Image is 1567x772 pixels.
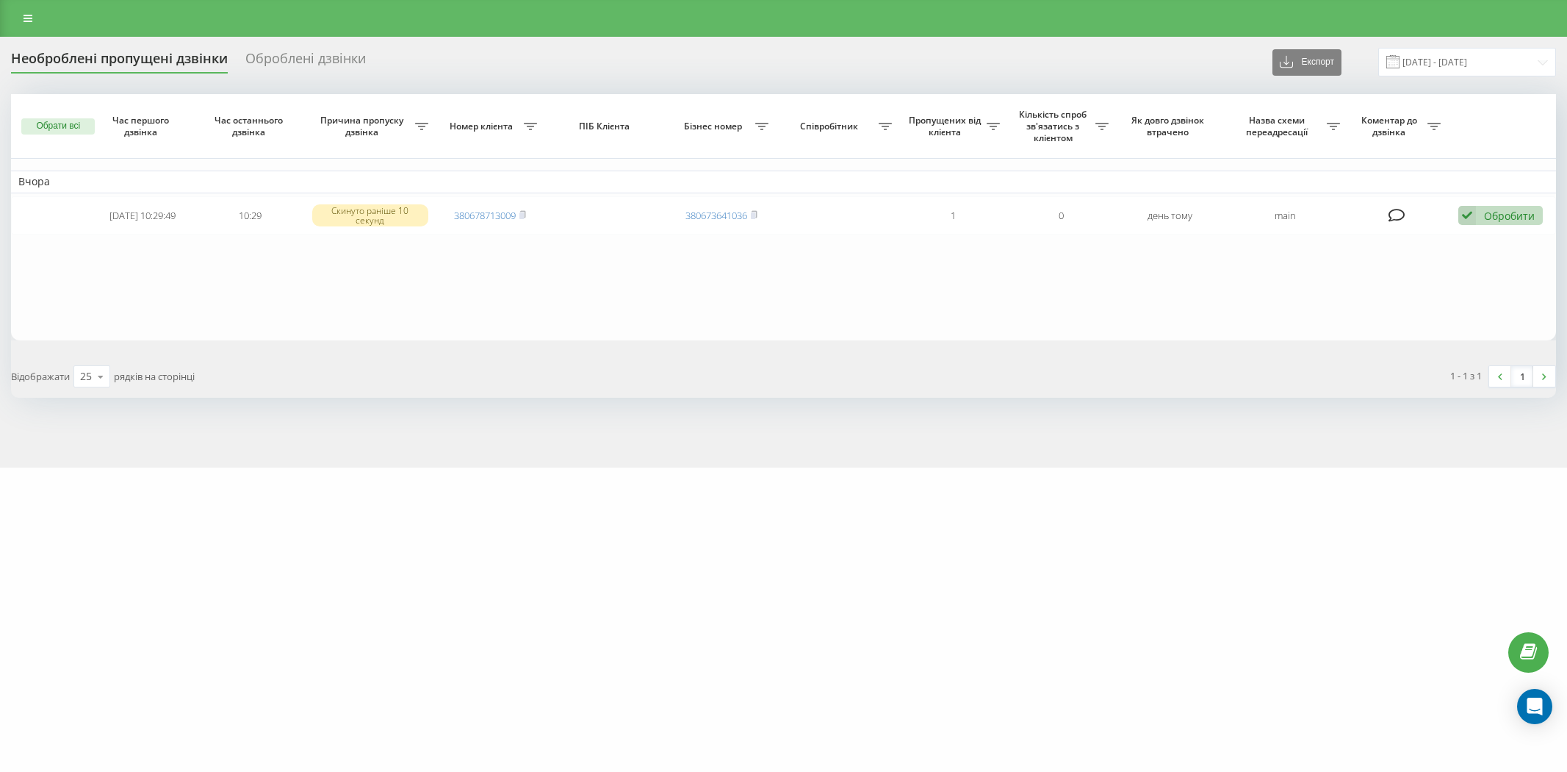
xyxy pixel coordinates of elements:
a: 1 [1511,366,1533,387]
td: 0 [1007,196,1115,235]
div: Open Intercom Messenger [1517,689,1552,724]
td: день тому [1116,196,1224,235]
span: рядків на сторінці [114,370,195,383]
a: 380678713009 [454,209,516,222]
div: Необроблені пропущені дзвінки [11,51,228,74]
td: 10:29 [196,196,304,235]
div: Скинуто раніше 10 секунд [312,204,428,226]
span: Час останнього дзвінка [209,115,292,137]
span: Час першого дзвінка [101,115,184,137]
td: 1 [899,196,1007,235]
td: [DATE] 10:29:49 [88,196,196,235]
span: Пропущених від клієнта [907,115,987,137]
button: Експорт [1272,49,1341,76]
div: 1 - 1 з 1 [1450,368,1482,383]
span: Відображати [11,370,70,383]
span: Співробітник [783,121,879,132]
span: Коментар до дзвінка [1355,115,1427,137]
div: 25 [80,369,92,384]
span: Як довго дзвінок втрачено [1128,115,1211,137]
a: 380673641036 [685,209,747,222]
span: Кількість спроб зв'язатись з клієнтом [1015,109,1095,143]
td: Вчора [11,171,1556,193]
div: Оброблені дзвінки [245,51,366,74]
td: main [1224,196,1347,235]
span: Номер клієнта [443,121,523,132]
span: Бізнес номер [675,121,755,132]
span: ПІБ Клієнта [557,121,655,132]
button: Обрати всі [21,118,95,135]
span: Причина пропуску дзвінка [312,115,416,137]
span: Назва схеми переадресації [1231,115,1327,137]
div: Обробити [1484,209,1535,223]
